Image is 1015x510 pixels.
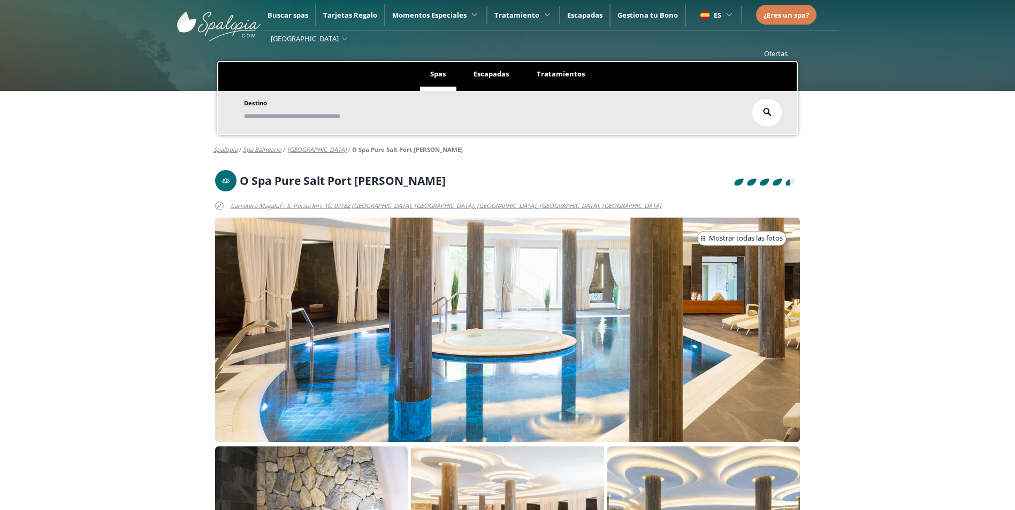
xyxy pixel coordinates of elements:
a: Spalopia [213,145,238,153]
span: Mostrar todas las fotos [709,233,783,244]
span: Carretera Magaluf - S. Ponsa km. 10, 07182 [GEOGRAPHIC_DATA], [GEOGRAPHIC_DATA], [GEOGRAPHIC_DATA... [231,200,661,212]
span: Escapadas [474,69,509,79]
img: ImgLogoSpalopia.BvClDcEz.svg [177,1,261,42]
a: [GEOGRAPHIC_DATA] [287,145,347,153]
button: Mostrar todas las fotos [697,231,787,246]
h1: O Spa Pure Salt Port [PERSON_NAME] [240,175,446,187]
span: [GEOGRAPHIC_DATA] [271,34,339,43]
a: Buscar spas [268,10,308,20]
a: spa balneario [243,145,281,153]
a: Escapadas [567,10,602,20]
span: ¿Eres un spa? [764,10,809,20]
span: Destino [244,99,267,107]
span: Spas [430,69,446,79]
a: Gestiona tu Bono [617,10,678,20]
a: Tarjetas Regalo [323,10,377,20]
a: O Spa Pure Salt Port [PERSON_NAME] [352,145,463,153]
span: / [283,145,285,154]
span: / [239,145,241,154]
span: Tratamientos [537,69,585,79]
a: ¿Eres un spa? [764,9,809,21]
a: Ofertas [764,49,788,58]
span: / [348,145,350,154]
